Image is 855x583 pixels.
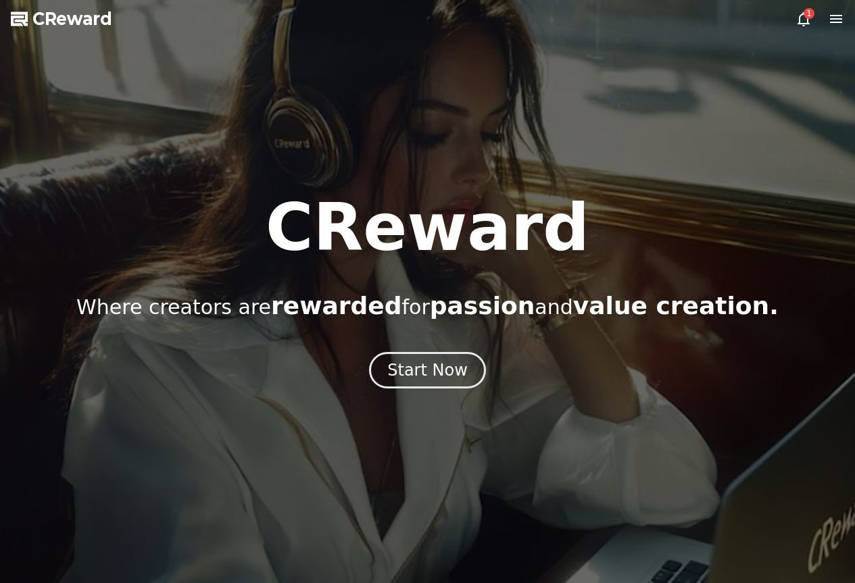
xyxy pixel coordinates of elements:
[573,292,779,320] span: value creation.
[430,292,535,320] span: passion
[796,11,812,27] a: 1
[266,195,589,260] h1: CReward
[369,365,486,378] a: Start Now
[271,292,401,320] span: rewarded
[32,8,112,30] span: CReward
[76,293,779,320] p: Where creators are for and
[11,8,112,30] a: CReward
[804,8,814,19] div: 1
[369,352,486,388] button: Start Now
[387,359,468,381] div: Start Now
